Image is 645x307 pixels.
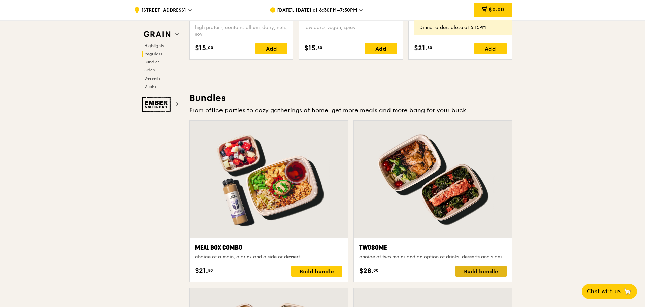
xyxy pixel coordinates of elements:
[304,43,317,53] span: $15.
[142,28,173,40] img: Grain web logo
[144,43,164,48] span: Highlights
[304,24,397,38] div: low carb, vegan, spicy
[195,254,342,260] div: choice of a main, a drink and a side or dessert
[427,45,432,50] span: 50
[144,60,159,64] span: Bundles
[195,243,342,252] div: Meal Box Combo
[195,24,287,38] div: high protein, contains allium, dairy, nuts, soy
[414,43,427,53] span: $21.
[255,43,287,54] div: Add
[189,92,512,104] h3: Bundles
[195,43,208,53] span: $15.
[582,284,637,299] button: Chat with us🦙
[144,84,156,89] span: Drinks
[359,243,507,252] div: Twosome
[189,105,512,115] div: From office parties to cozy gatherings at home, get more meals and more bang for your buck.
[373,268,379,273] span: 00
[208,268,213,273] span: 50
[144,76,160,81] span: Desserts
[141,7,186,14] span: [STREET_ADDRESS]
[208,45,213,50] span: 00
[277,7,357,14] span: [DATE], [DATE] at 6:30PM–7:30PM
[474,43,507,54] div: Add
[365,43,397,54] div: Add
[419,24,507,31] div: Dinner orders close at 6:15PM
[587,287,621,296] span: Chat with us
[317,45,322,50] span: 50
[144,68,155,72] span: Sides
[455,266,507,277] div: Build bundle
[359,266,373,276] span: $28.
[359,254,507,260] div: choice of two mains and an option of drinks, desserts and sides
[142,97,173,112] img: Ember Smokery web logo
[623,287,632,296] span: 🦙
[144,52,162,56] span: Regulars
[489,6,504,13] span: $0.00
[291,266,342,277] div: Build bundle
[195,266,208,276] span: $21.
